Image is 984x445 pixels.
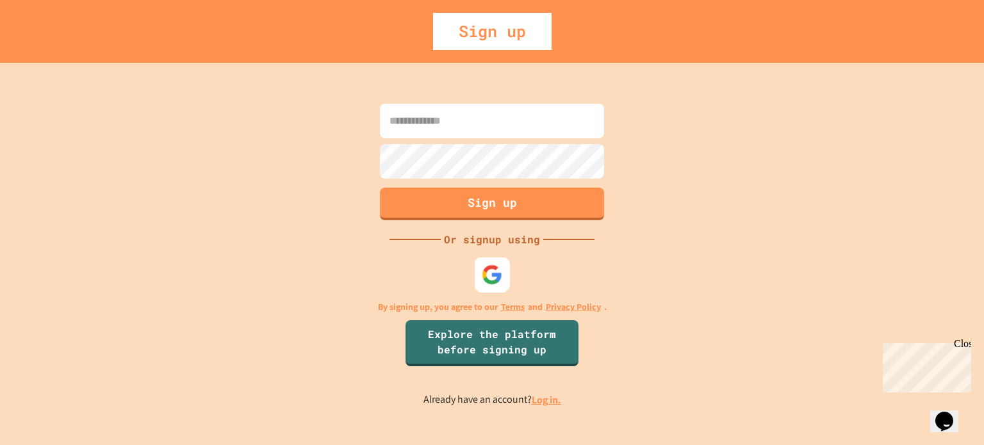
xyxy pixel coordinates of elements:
a: Terms [501,300,525,314]
div: Or signup using [441,232,543,247]
img: google-icon.svg [482,264,503,285]
div: Chat with us now!Close [5,5,88,81]
p: Already have an account? [423,392,561,408]
a: Log in. [532,393,561,407]
div: Sign up [433,13,552,50]
a: Privacy Policy [546,300,601,314]
button: Sign up [380,188,604,220]
iframe: chat widget [930,394,971,432]
a: Explore the platform before signing up [406,320,578,366]
iframe: chat widget [878,338,971,392]
p: By signing up, you agree to our and . [378,300,607,314]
